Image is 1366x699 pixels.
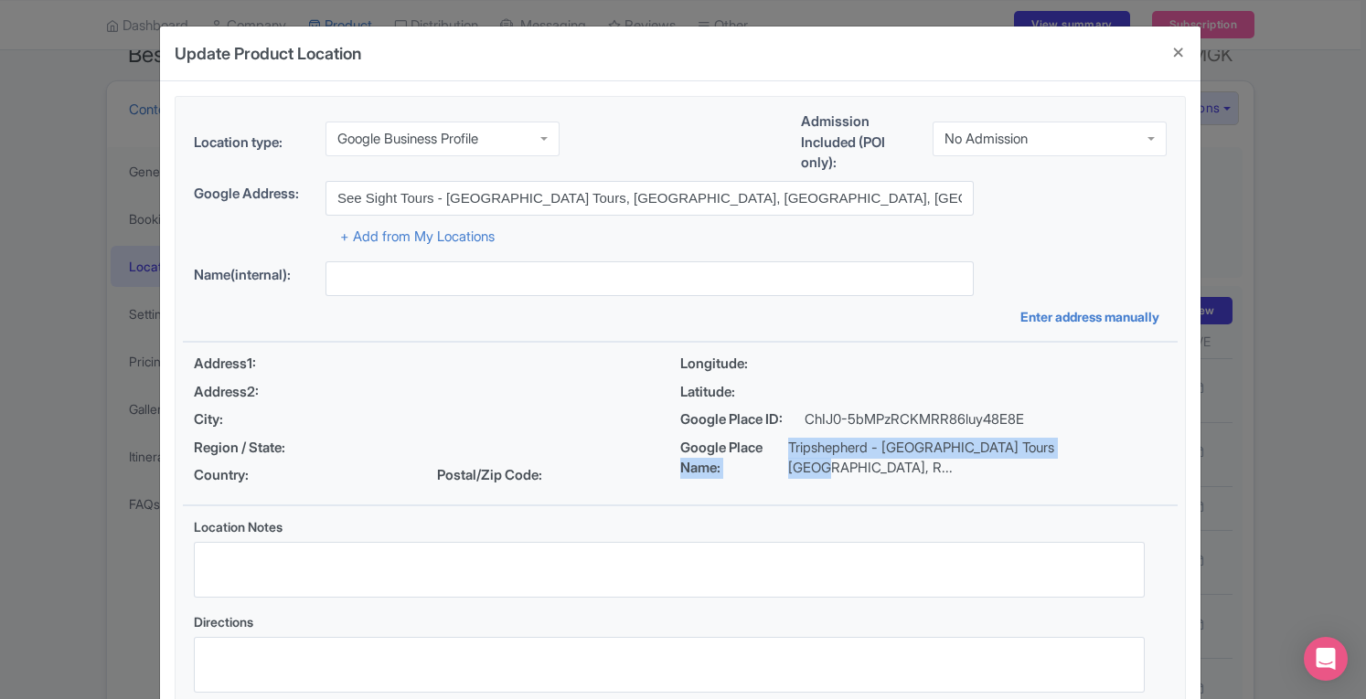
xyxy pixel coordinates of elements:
span: Location Notes [194,519,283,535]
label: Google Address: [194,184,311,205]
p: ChIJ0-5bMPzRCKMRR86luy48E8E [805,409,1024,430]
div: Google Business Profile [337,131,478,147]
span: Latitude: [680,382,805,403]
label: Location type: [194,132,311,154]
div: Open Intercom Messenger [1304,637,1348,681]
button: Close [1157,26,1201,79]
a: Enter address manually [1020,307,1167,326]
h4: Update Product Location [175,41,361,66]
span: Postal/Zip Code: [437,465,561,486]
span: Directions [194,614,253,630]
span: Google Place Name: [680,438,788,479]
span: Longitude: [680,354,805,375]
span: Country: [194,465,318,486]
span: City: [194,409,318,430]
input: Search address [325,181,974,216]
label: Admission Included (POI only): [801,111,918,174]
span: Region / State: [194,438,318,459]
a: + Add from My Locations [340,228,495,245]
span: Address1: [194,354,318,375]
span: Google Place ID: [680,409,805,430]
span: Address2: [194,382,318,403]
p: Tripshepherd - [GEOGRAPHIC_DATA] Tours [GEOGRAPHIC_DATA], R... [788,438,1167,479]
label: Name(internal): [194,265,311,286]
div: No Admission [944,131,1028,147]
